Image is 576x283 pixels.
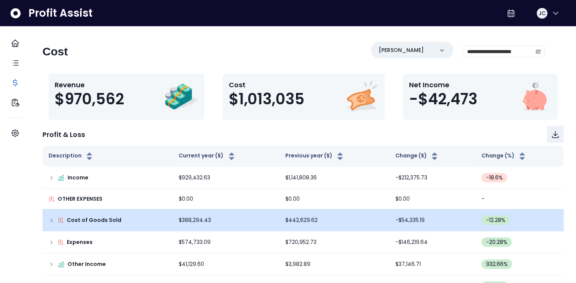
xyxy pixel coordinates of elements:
[409,80,477,90] p: Net Income
[173,231,280,253] td: $574,733.09
[279,189,389,209] td: $0.00
[229,80,305,90] p: Cost
[173,189,280,209] td: $0.00
[173,253,280,275] td: $41,129.60
[279,167,389,189] td: $1,141,808.36
[547,126,564,143] button: Download
[389,231,475,253] td: -$146,219.64
[486,238,507,246] span: -20.28 %
[28,6,93,20] span: Profit Assist
[42,129,85,140] p: Profit & Loss
[389,209,475,231] td: -$54,335.19
[179,152,236,161] button: Current year ($)
[475,189,564,209] td: -
[67,238,93,246] p: Expenses
[486,174,503,182] span: -18.6 %
[67,216,121,224] p: Cost of Goods Sold
[229,90,305,108] span: $1,013,035
[68,174,88,182] p: Income
[518,80,552,114] img: Net Income
[279,253,389,275] td: $3,982.89
[164,80,198,114] img: Revenue
[409,90,477,108] span: -$42,473
[173,167,280,189] td: $929,432.63
[395,152,439,161] button: Change ($)
[58,195,102,203] p: OTHER EXPENSES
[285,152,345,161] button: Previous year ($)
[55,80,124,90] p: Revenue
[389,167,475,189] td: -$212,375.73
[173,209,280,231] td: $388,294.43
[279,209,389,231] td: $442,629.62
[68,260,106,268] p: Other Income
[538,9,546,17] span: JC
[486,260,508,268] span: 932.66 %
[379,46,424,54] p: [PERSON_NAME]
[389,189,475,209] td: $0.00
[389,253,475,275] td: $37,146.71
[482,152,527,161] button: Change (%)
[49,152,94,161] button: Description
[42,45,68,58] h2: Cost
[536,49,541,54] svg: calendar
[486,216,505,224] span: -12.28 %
[55,90,124,108] span: $970,562
[345,80,379,114] img: Cost
[279,231,389,253] td: $720,952.73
